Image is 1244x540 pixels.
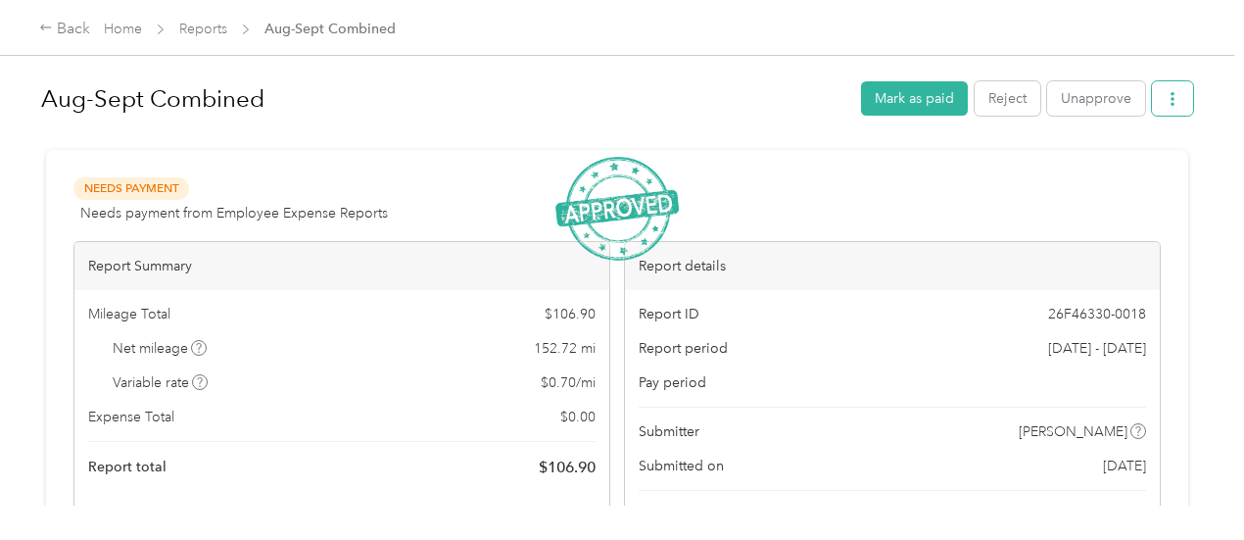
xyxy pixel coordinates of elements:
[639,505,705,525] span: Approvers
[1134,430,1244,540] iframe: Everlance-gr Chat Button Frame
[88,407,174,427] span: Expense Total
[179,21,227,37] a: Reports
[560,407,596,427] span: $ 0.00
[639,338,728,359] span: Report period
[74,242,609,290] div: Report Summary
[555,157,679,262] img: ApprovedStamp
[541,372,596,393] span: $ 0.70 / mi
[975,81,1040,116] button: Reject
[1047,81,1145,116] button: Unapprove
[41,75,847,123] h1: Aug-Sept Combined
[639,421,699,442] span: Submitter
[639,304,699,324] span: Report ID
[113,338,208,359] span: Net mileage
[545,304,596,324] span: $ 106.90
[104,21,142,37] a: Home
[1034,505,1143,525] span: [PERSON_NAME]
[88,457,167,477] span: Report total
[534,338,596,359] span: 152.72 mi
[39,18,90,41] div: Back
[1048,338,1146,359] span: [DATE] - [DATE]
[539,456,596,479] span: $ 106.90
[1019,421,1127,442] span: [PERSON_NAME]
[625,242,1160,290] div: Report details
[1103,456,1146,476] span: [DATE]
[1048,304,1146,324] span: 26F46330-0018
[73,177,189,200] span: Needs Payment
[861,81,968,116] button: Mark as paid
[88,304,170,324] span: Mileage Total
[80,203,388,223] span: Needs payment from Employee Expense Reports
[639,372,706,393] span: Pay period
[113,372,209,393] span: Variable rate
[639,456,724,476] span: Submitted on
[264,19,396,39] span: Aug-Sept Combined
